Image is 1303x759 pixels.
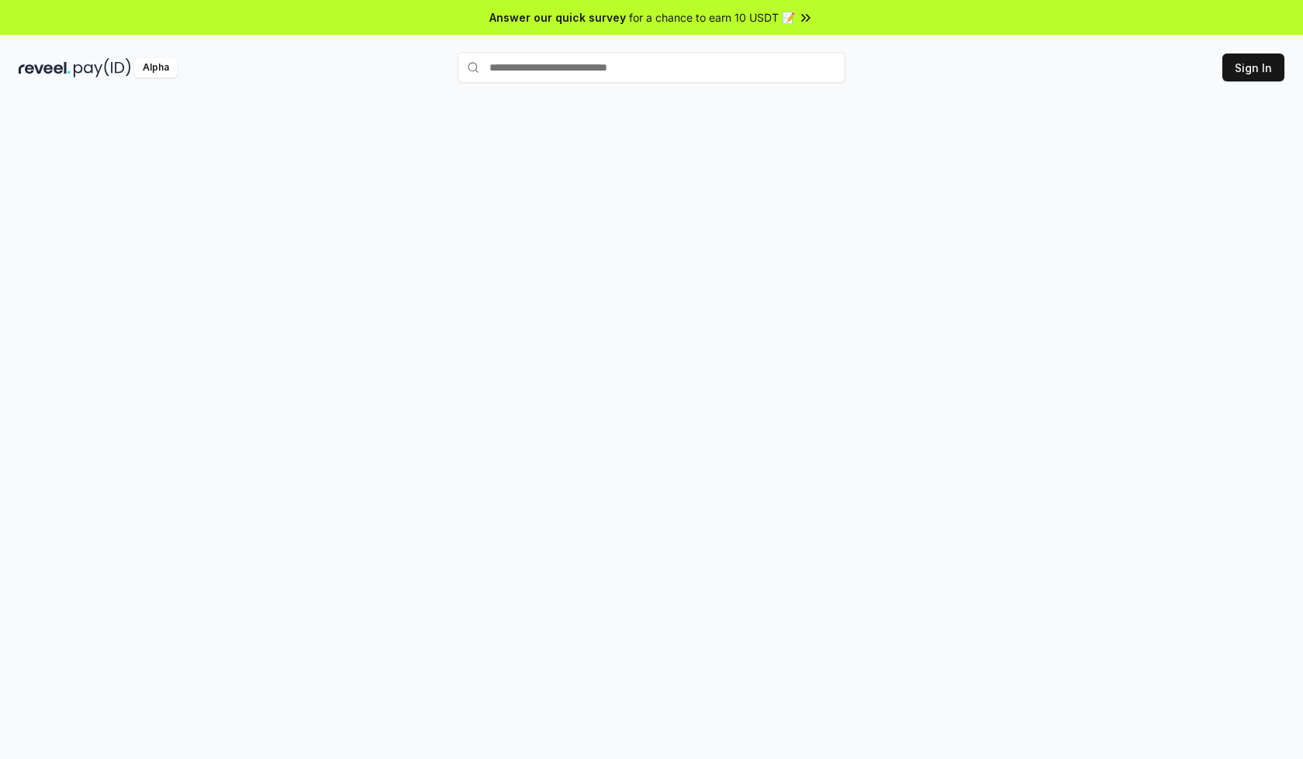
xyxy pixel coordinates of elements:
[1222,53,1284,81] button: Sign In
[74,58,131,78] img: pay_id
[629,9,795,26] span: for a chance to earn 10 USDT 📝
[489,9,626,26] span: Answer our quick survey
[134,58,178,78] div: Alpha
[19,58,71,78] img: reveel_dark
